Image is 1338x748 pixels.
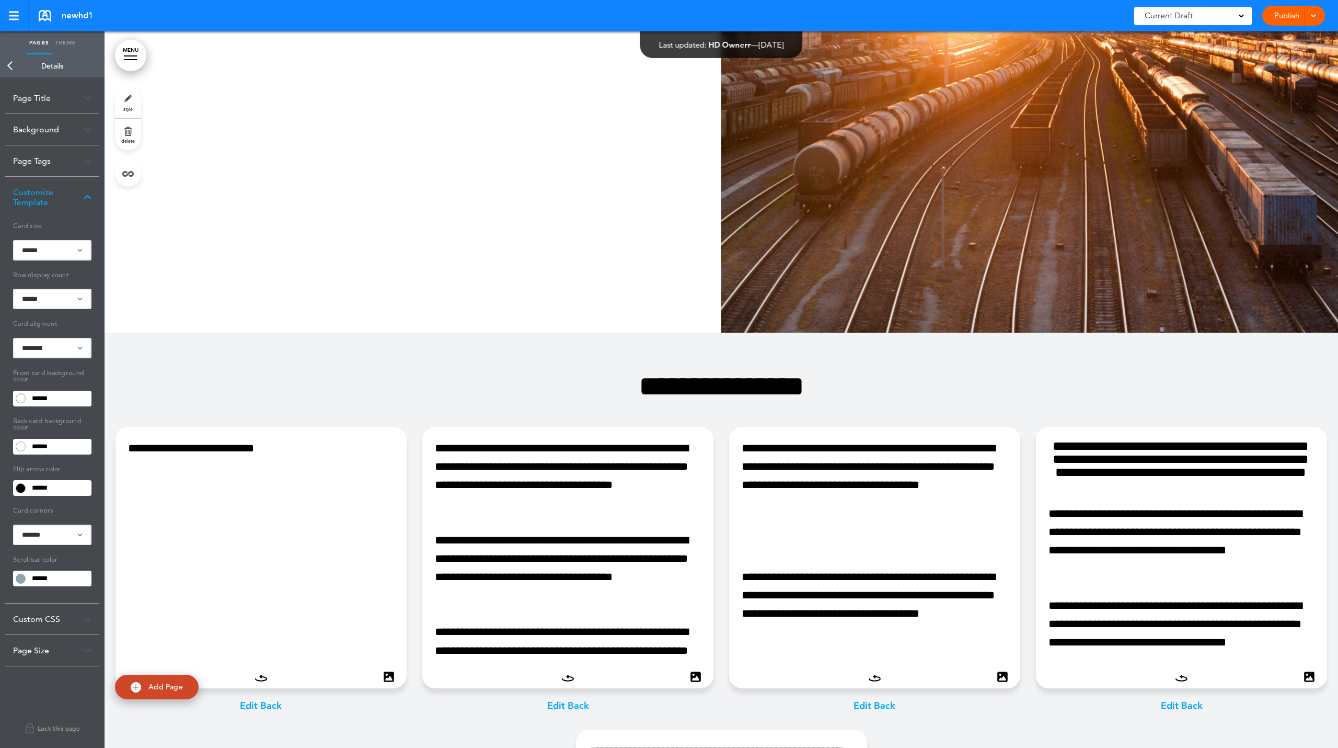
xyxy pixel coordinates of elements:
[123,106,133,112] span: style
[5,635,99,666] div: Page Size
[13,413,91,434] h5: Back card background color
[13,218,91,232] h5: Card size
[729,699,1020,714] p: Edit Back
[1036,699,1327,714] p: Edit Back
[131,682,141,693] img: add.svg
[26,31,52,54] a: Pages
[84,195,91,200] img: arrow-down@2x.png
[5,177,99,218] div: Customize Template
[13,365,91,386] h5: Front card background color
[13,315,91,330] h5: Card aligment
[13,461,91,475] h5: Flip arrow color
[5,604,99,634] div: Custom CSS
[115,675,199,699] a: Add Page
[13,267,91,281] h5: Row display count
[148,682,183,692] span: Add Page
[422,699,713,714] p: Edit Back
[5,713,99,743] a: Lock this page
[659,40,707,50] span: Last updated:
[84,127,91,132] img: arrow-down@2x.png
[116,699,407,714] p: Edit Back
[13,551,91,566] h5: Scrollbar color
[5,145,99,176] div: Page Tags
[62,10,93,21] span: newhd1
[13,502,91,517] h5: Card corners
[84,95,91,101] img: arrow-down@2x.png
[115,119,141,150] a: delete
[84,648,91,654] img: arrow-down@2x.png
[25,721,35,735] img: lock.svg
[121,138,135,144] span: delete
[1270,6,1303,26] a: Publish
[659,41,784,49] div: —
[115,87,141,118] a: style
[5,83,99,114] div: Page Title
[709,40,751,50] span: HD Ownerr
[84,158,91,164] img: arrow-down@2x.png
[84,617,91,622] img: arrow-down@2x.png
[52,31,78,54] a: Theme
[759,40,784,50] span: [DATE]
[1145,8,1193,23] span: Current Draft
[115,40,146,71] a: MENU
[5,114,99,145] div: Background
